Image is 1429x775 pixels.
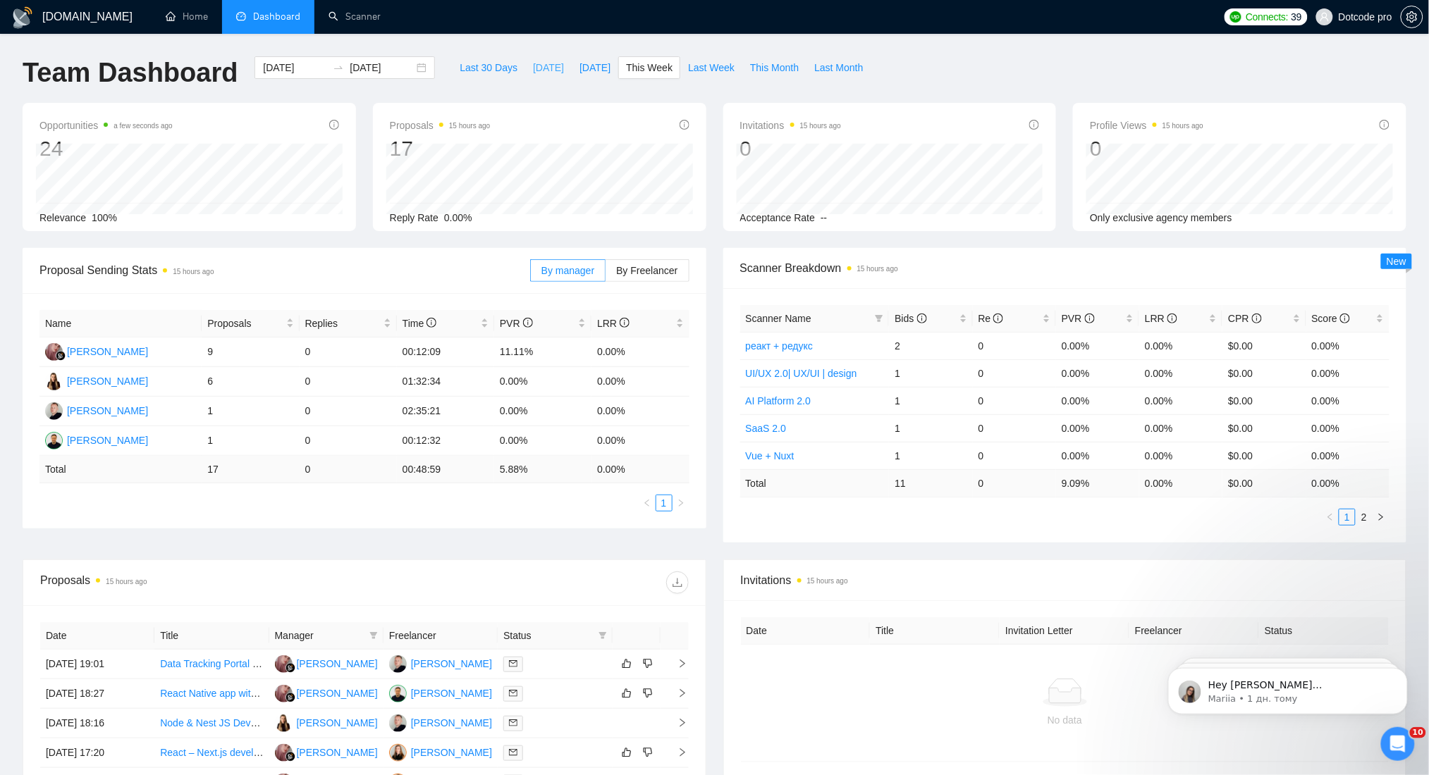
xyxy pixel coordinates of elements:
span: like [622,688,632,699]
span: By manager [541,265,594,276]
button: dislike [639,655,656,672]
span: info-circle [1167,314,1177,323]
span: mail [509,689,517,697]
th: Date [40,622,154,650]
span: 10 [1410,727,1426,738]
time: 15 hours ago [449,122,490,130]
span: Last Week [688,60,735,75]
input: End date [350,60,414,75]
td: 00:12:32 [397,426,494,456]
span: New [1387,256,1406,267]
button: dislike [639,685,656,702]
div: 0 [740,135,841,162]
span: Last Month [814,60,863,75]
span: info-circle [993,314,1003,323]
div: [PERSON_NAME] [297,745,378,760]
img: YD [275,714,293,732]
iframe: Intercom notifications повідомлення [1147,638,1429,737]
span: [DATE] [533,60,564,75]
span: filter [367,625,381,646]
span: info-circle [917,314,927,323]
td: [DATE] 17:20 [40,738,154,768]
span: dislike [643,747,653,758]
span: Connects: [1246,9,1288,25]
button: right [673,495,689,512]
div: Proposals [40,571,364,594]
a: YP[PERSON_NAME] [389,657,492,669]
td: 0.00% [1056,387,1139,414]
span: filter [599,631,607,640]
span: 0.00% [444,212,472,223]
img: YP [45,402,63,420]
time: 15 hours ago [807,577,848,585]
button: like [618,655,635,672]
td: 0 [300,367,397,397]
td: 0 [300,456,397,483]
a: YD[PERSON_NAME] [45,375,148,386]
span: Only exclusive agency members [1090,212,1232,223]
span: swap-right [333,62,344,73]
td: 9 [202,337,299,367]
span: 39 [1292,9,1302,25]
a: homeHome [166,11,208,23]
input: Start date [263,60,327,75]
td: 1 [889,442,972,469]
span: right [666,748,687,757]
td: 0.00 % [1306,469,1390,497]
td: 0.00% [1306,332,1390,359]
a: Data Tracking Portal for Company [160,658,309,669]
span: mail [509,719,517,727]
a: React – Next.js developer for questionnaire application [160,747,399,758]
td: 6 [202,367,299,397]
td: $0.00 [1222,359,1306,387]
span: left [1326,513,1335,521]
a: SaaS 2.0 [746,423,787,434]
td: [DATE] 18:27 [40,679,154,709]
th: Name [39,310,202,337]
td: 0.00% [494,397,591,426]
span: setting [1402,11,1423,23]
a: searchScanner [329,11,381,23]
td: 0.00% [1306,442,1390,469]
a: DS[PERSON_NAME] [275,687,378,698]
td: 1 [889,414,972,442]
button: like [618,744,635,761]
td: 0.00% [1056,359,1139,387]
span: Replies [305,316,381,331]
span: LRR [1145,313,1177,324]
a: UI/UX 2.0| UX/UI | design [746,368,857,379]
a: YP[PERSON_NAME] [389,717,492,728]
td: Total [39,456,202,483]
td: [DATE] 19:01 [40,650,154,679]
span: Bids [895,313,926,324]
span: PVR [1062,313,1095,324]
td: 0 [973,469,1056,497]
td: 11 [889,469,972,497]
span: Proposals [390,117,491,134]
td: 11.11% [494,337,591,367]
div: No data [752,712,1378,728]
div: [PERSON_NAME] [411,745,492,760]
span: Proposals [207,316,283,331]
span: info-circle [523,318,533,328]
button: right [1373,509,1390,526]
div: [PERSON_NAME] [67,403,148,418]
td: 01:32:34 [397,367,494,397]
a: MK[PERSON_NAME] [389,746,492,757]
li: 1 [656,495,673,512]
li: Previous Page [1322,509,1339,526]
td: Total [740,469,890,497]
td: 00:48:59 [397,456,494,483]
span: download [667,577,688,588]
span: Time [403,318,436,329]
span: mail [509,659,517,668]
span: right [666,688,687,698]
a: DS[PERSON_NAME] [275,746,378,757]
td: 17 [202,456,299,483]
span: info-circle [1380,120,1390,130]
td: $0.00 [1222,442,1306,469]
span: right [677,499,685,507]
td: 1 [202,397,299,426]
div: [PERSON_NAME] [297,686,378,701]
